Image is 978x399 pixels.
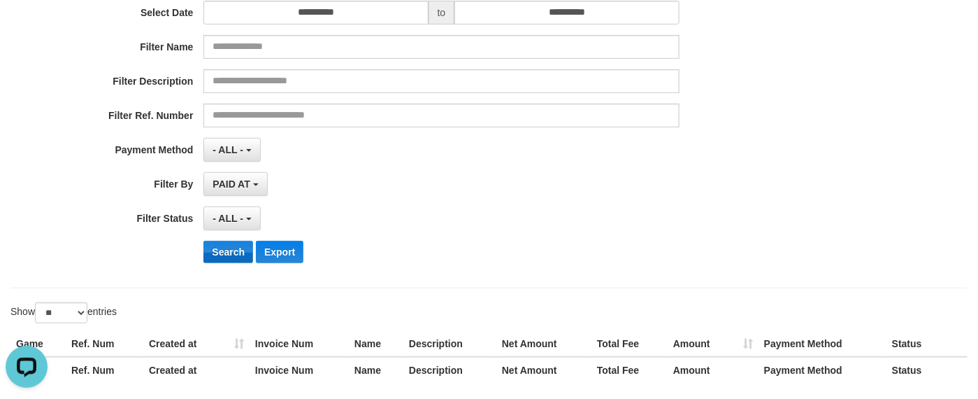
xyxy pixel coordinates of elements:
[403,331,496,357] th: Description
[203,172,267,196] button: PAID AT
[349,357,403,383] th: Name
[250,331,349,357] th: Invoice Num
[496,331,591,357] th: Net Amount
[403,357,496,383] th: Description
[591,331,668,357] th: Total Fee
[213,178,250,190] span: PAID AT
[203,241,253,263] button: Search
[758,357,886,383] th: Payment Method
[203,206,260,230] button: - ALL -
[203,138,260,162] button: - ALL -
[668,331,758,357] th: Amount
[256,241,303,263] button: Export
[668,357,758,383] th: Amount
[6,6,48,48] button: Open LiveChat chat widget
[35,302,87,323] select: Showentries
[213,144,243,155] span: - ALL -
[66,331,143,357] th: Ref. Num
[10,302,117,323] label: Show entries
[10,331,66,357] th: Game
[758,331,886,357] th: Payment Method
[143,331,250,357] th: Created at
[429,1,455,24] span: to
[886,331,968,357] th: Status
[143,357,250,383] th: Created at
[591,357,668,383] th: Total Fee
[496,357,591,383] th: Net Amount
[213,213,243,224] span: - ALL -
[886,357,968,383] th: Status
[250,357,349,383] th: Invoice Num
[66,357,143,383] th: Ref. Num
[349,331,403,357] th: Name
